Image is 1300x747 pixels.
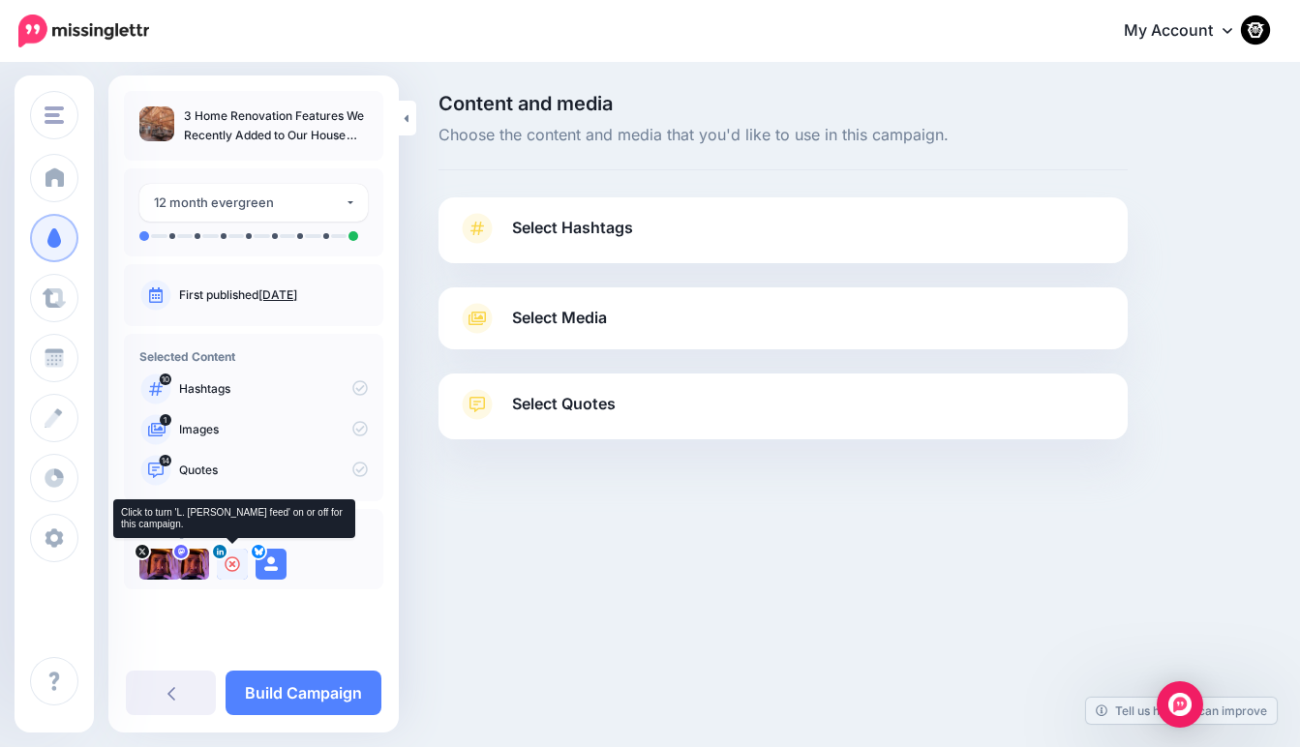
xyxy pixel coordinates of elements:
[184,106,368,145] p: 3 Home Renovation Features We Recently Added to Our House — and Now Hate
[258,287,297,302] a: [DATE]
[139,106,174,141] img: dd5071dc94c99ac358e9101520c79749_thumb.jpg
[438,94,1128,113] span: Content and media
[178,549,209,580] img: 83642e166c72f455-88614.jpg
[512,391,616,417] span: Select Quotes
[160,455,172,466] span: 14
[179,421,368,438] p: Images
[139,349,368,364] h4: Selected Content
[139,184,368,222] button: 12 month evergreen
[458,303,1108,334] a: Select Media
[458,389,1108,439] a: Select Quotes
[512,305,607,331] span: Select Media
[154,192,345,214] div: 12 month evergreen
[179,286,368,304] p: First published
[160,414,171,426] span: 1
[179,462,368,479] p: Quotes
[512,215,633,241] span: Select Hashtags
[139,524,368,539] h4: Sending To
[1157,681,1203,728] div: Open Intercom Messenger
[18,15,149,47] img: Missinglettr
[139,549,181,580] img: BHFunHouse-19603.jpg
[160,373,171,385] span: 10
[1104,8,1271,55] a: My Account
[438,123,1128,148] span: Choose the content and media that you'd like to use in this campaign.
[179,380,368,398] p: Hashtags
[256,549,287,580] img: user_default_image.png
[458,213,1108,263] a: Select Hashtags
[1086,698,1277,724] a: Tell us how we can improve
[45,106,64,124] img: menu.png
